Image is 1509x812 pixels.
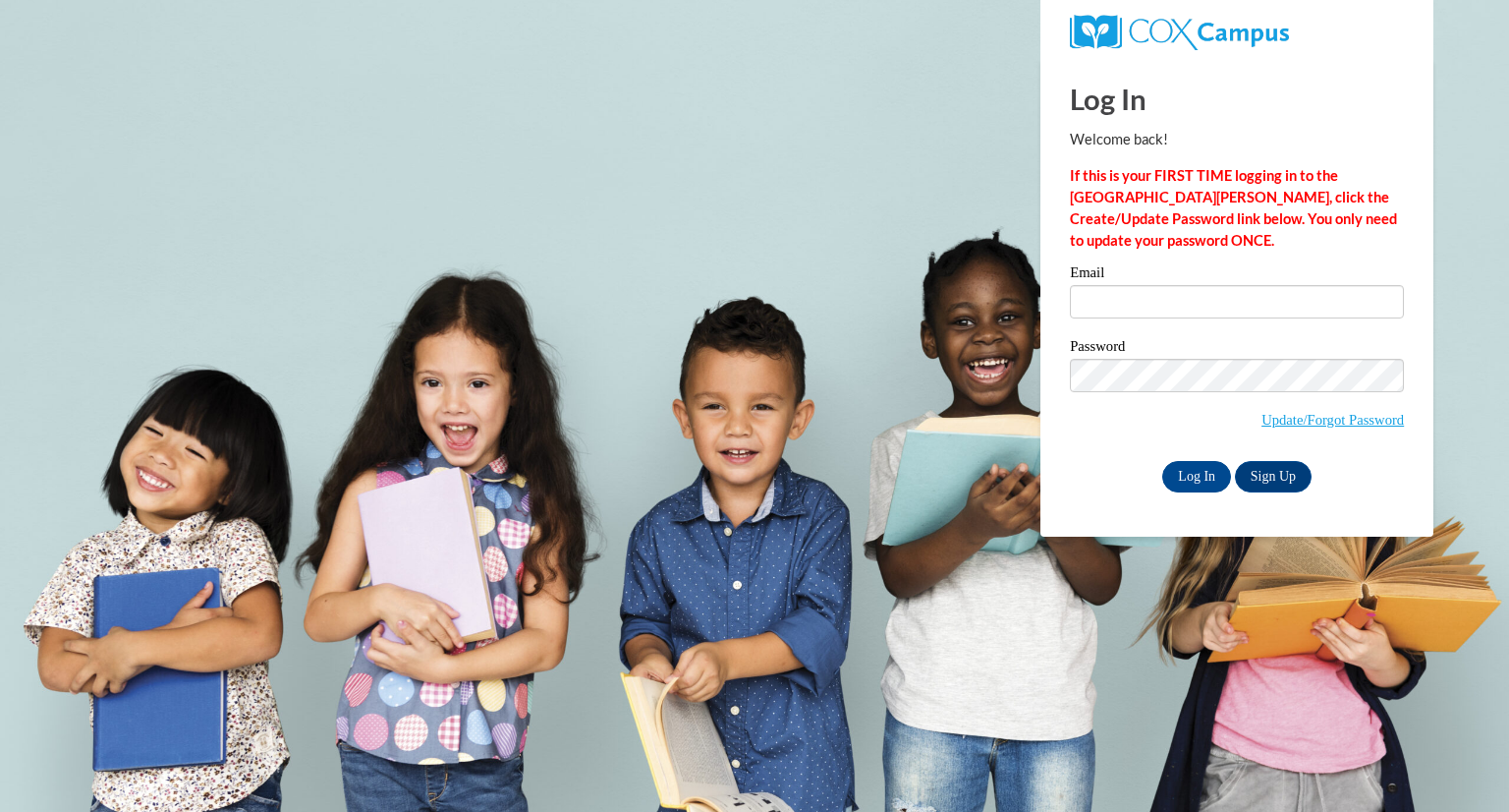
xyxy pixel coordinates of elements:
a: Update/Forgot Password [1261,412,1404,428]
label: Email [1070,265,1404,285]
h1: Log In [1070,79,1404,119]
img: COX Campus [1070,15,1289,50]
label: Password [1070,339,1404,359]
input: Log In [1162,461,1231,493]
a: Sign Up [1235,461,1312,493]
strong: If this is your FIRST TIME logging in to the [GEOGRAPHIC_DATA][PERSON_NAME], click the Create/Upd... [1070,167,1397,249]
p: Welcome back! [1070,129,1404,150]
a: COX Campus [1070,23,1289,39]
